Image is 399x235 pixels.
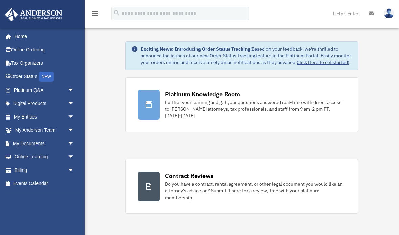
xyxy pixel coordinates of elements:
[68,83,81,97] span: arrow_drop_down
[5,124,85,137] a: My Anderson Teamarrow_drop_down
[68,110,81,124] span: arrow_drop_down
[5,110,85,124] a: My Entitiesarrow_drop_down
[68,137,81,151] span: arrow_drop_down
[5,137,85,150] a: My Documentsarrow_drop_down
[297,59,349,66] a: Click Here to get started!
[5,163,85,177] a: Billingarrow_drop_down
[91,9,99,18] i: menu
[384,8,394,18] img: User Pic
[5,150,85,164] a: Online Learningarrow_drop_down
[141,46,252,52] strong: Exciting News: Introducing Order Status Tracking!
[39,72,54,82] div: NEW
[165,181,346,201] div: Do you have a contract, rental agreement, or other legal document you would like an attorney's ad...
[113,9,120,17] i: search
[5,70,85,84] a: Order StatusNEW
[165,99,346,119] div: Further your learning and get your questions answered real-time with direct access to [PERSON_NAM...
[5,177,85,190] a: Events Calendar
[68,150,81,164] span: arrow_drop_down
[5,30,81,43] a: Home
[5,83,85,97] a: Platinum Q&Aarrow_drop_down
[91,12,99,18] a: menu
[5,43,85,57] a: Online Ordering
[125,159,358,214] a: Contract Reviews Do you have a contract, rental agreement, or other legal document you would like...
[165,90,240,98] div: Platinum Knowledge Room
[68,124,81,137] span: arrow_drop_down
[5,56,85,70] a: Tax Organizers
[165,172,213,180] div: Contract Reviews
[68,163,81,177] span: arrow_drop_down
[5,97,85,110] a: Digital Productsarrow_drop_down
[141,46,352,66] div: Based on your feedback, we're thrilled to announce the launch of our new Order Status Tracking fe...
[125,77,358,132] a: Platinum Knowledge Room Further your learning and get your questions answered real-time with dire...
[3,8,64,21] img: Anderson Advisors Platinum Portal
[68,97,81,111] span: arrow_drop_down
